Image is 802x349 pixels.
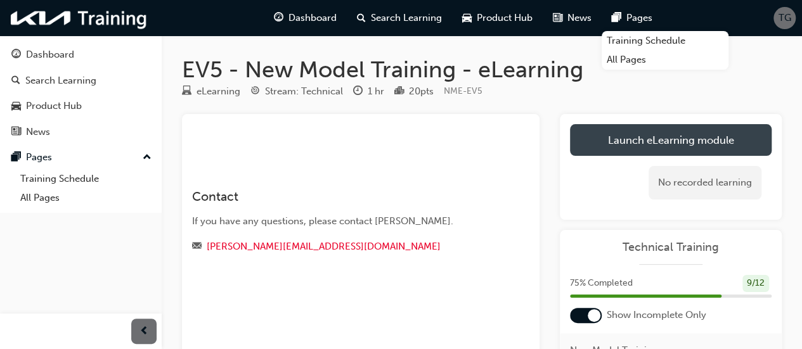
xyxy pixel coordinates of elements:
span: Product Hub [477,11,533,25]
span: search-icon [357,10,366,26]
div: 1 hr [368,84,384,99]
button: Pages [5,146,157,169]
span: search-icon [11,75,20,87]
div: Email [192,239,529,255]
div: Stream: Technical [265,84,343,99]
a: Training Schedule [15,169,157,189]
a: Dashboard [5,43,157,67]
a: All Pages [602,50,728,70]
button: DashboardSearch LearningProduct HubNews [5,41,157,146]
button: TG [773,7,796,29]
span: learningResourceType_ELEARNING-icon [182,86,191,98]
span: TG [779,11,791,25]
span: News [567,11,592,25]
span: up-icon [143,149,152,166]
h1: EV5 - New Model Training - eLearning [182,56,782,84]
a: pages-iconPages [602,5,663,31]
span: guage-icon [274,10,283,26]
h3: Contact [192,189,529,204]
span: email-icon [192,241,202,253]
img: kia-training [6,5,152,31]
span: pages-icon [11,152,21,163]
div: Duration [353,84,384,99]
span: news-icon [553,10,562,26]
span: car-icon [11,101,21,112]
a: Product Hub [5,94,157,118]
span: pages-icon [612,10,621,26]
div: Type [182,84,240,99]
span: target-icon [250,86,260,98]
span: Pages [626,11,652,25]
span: Dashboard [288,11,337,25]
span: 75 % Completed [570,276,633,291]
div: 9 / 12 [742,275,769,292]
a: Training Schedule [602,31,728,51]
span: news-icon [11,127,21,138]
span: Learning resource code [444,86,482,96]
div: Stream [250,84,343,99]
a: news-iconNews [543,5,602,31]
div: eLearning [197,84,240,99]
div: Points [394,84,434,99]
div: Search Learning [25,73,96,88]
div: No recorded learning [649,166,761,200]
div: If you have any questions, please contact [PERSON_NAME]. [192,214,529,229]
span: podium-icon [394,86,404,98]
span: prev-icon [139,324,149,339]
div: Pages [26,150,52,165]
div: 20 pts [409,84,434,99]
span: Show Incomplete Only [607,308,706,322]
a: Technical Training [570,240,772,255]
a: [PERSON_NAME][EMAIL_ADDRESS][DOMAIN_NAME] [207,241,441,252]
div: Dashboard [26,48,74,62]
a: Search Learning [5,69,157,92]
div: Product Hub [26,99,82,113]
a: Launch eLearning module [570,124,772,156]
span: clock-icon [353,86,363,98]
a: guage-iconDashboard [264,5,347,31]
span: car-icon [462,10,472,26]
a: All Pages [15,188,157,208]
a: News [5,120,157,144]
div: News [26,125,50,139]
a: car-iconProduct Hub [452,5,543,31]
a: search-iconSearch Learning [347,5,452,31]
span: Search Learning [371,11,442,25]
span: guage-icon [11,49,21,61]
